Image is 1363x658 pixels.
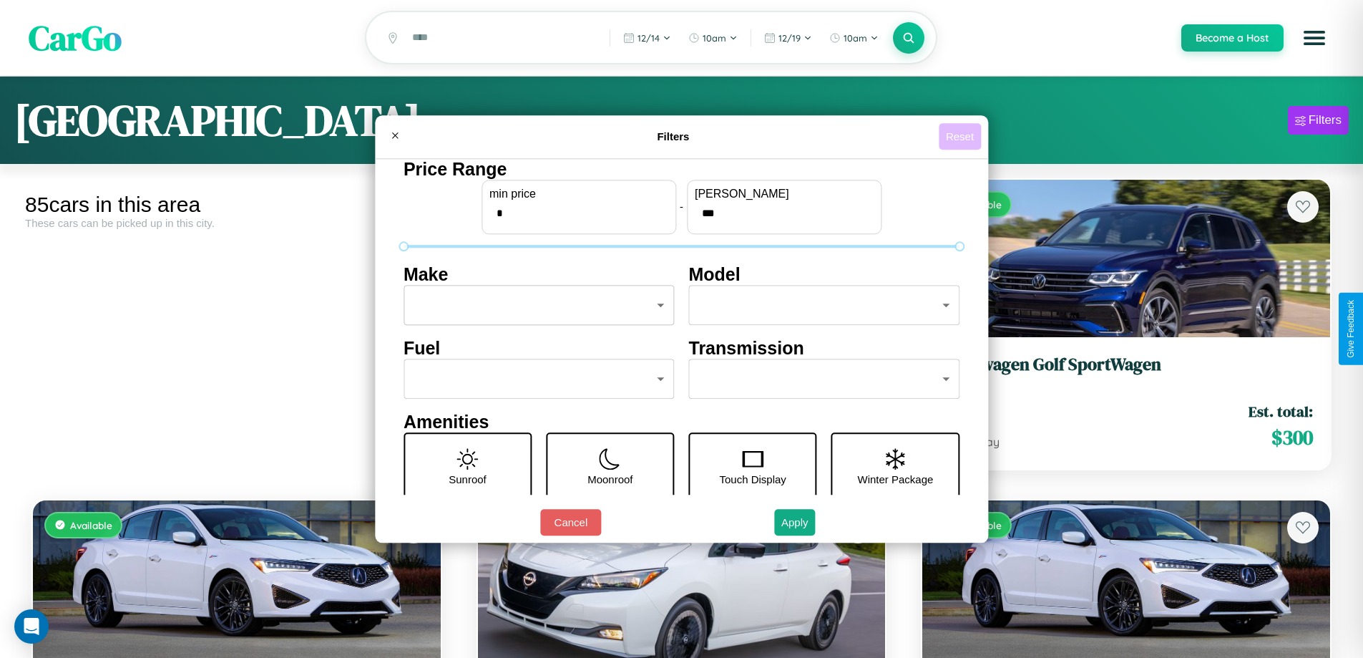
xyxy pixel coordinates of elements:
[689,338,960,359] h4: Transmission
[939,354,1313,375] h3: Volkswagen Golf SportWagen
[778,32,801,44] span: 12 / 19
[404,264,675,285] h4: Make
[449,470,487,489] p: Sunroof
[1309,113,1342,127] div: Filters
[404,338,675,359] h4: Fuel
[587,470,632,489] p: Moonroof
[637,32,660,44] span: 12 / 14
[1249,401,1313,422] span: Est. total:
[757,26,819,49] button: 12/19
[25,217,449,229] div: These cars can be picked up in this city.
[1346,300,1356,358] div: Give Feedback
[719,470,786,489] p: Touch Display
[14,609,49,644] div: Open Intercom Messenger
[29,14,122,62] span: CarGo
[540,509,601,536] button: Cancel
[681,26,745,49] button: 10am
[680,197,683,216] p: -
[822,26,886,49] button: 10am
[489,188,668,200] label: min price
[70,519,112,531] span: Available
[858,470,934,489] p: Winter Package
[1288,106,1349,135] button: Filters
[695,188,874,200] label: [PERSON_NAME]
[404,159,959,180] h4: Price Range
[1271,423,1313,452] span: $ 300
[774,509,816,536] button: Apply
[408,130,939,142] h4: Filters
[1294,18,1334,58] button: Open menu
[844,32,867,44] span: 10am
[939,123,981,150] button: Reset
[25,193,449,217] div: 85 cars in this area
[689,264,960,285] h4: Model
[1181,24,1284,52] button: Become a Host
[616,26,678,49] button: 12/14
[14,91,421,150] h1: [GEOGRAPHIC_DATA]
[703,32,726,44] span: 10am
[939,354,1313,390] a: Volkswagen Golf SportWagen2020
[404,412,959,432] h4: Amenities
